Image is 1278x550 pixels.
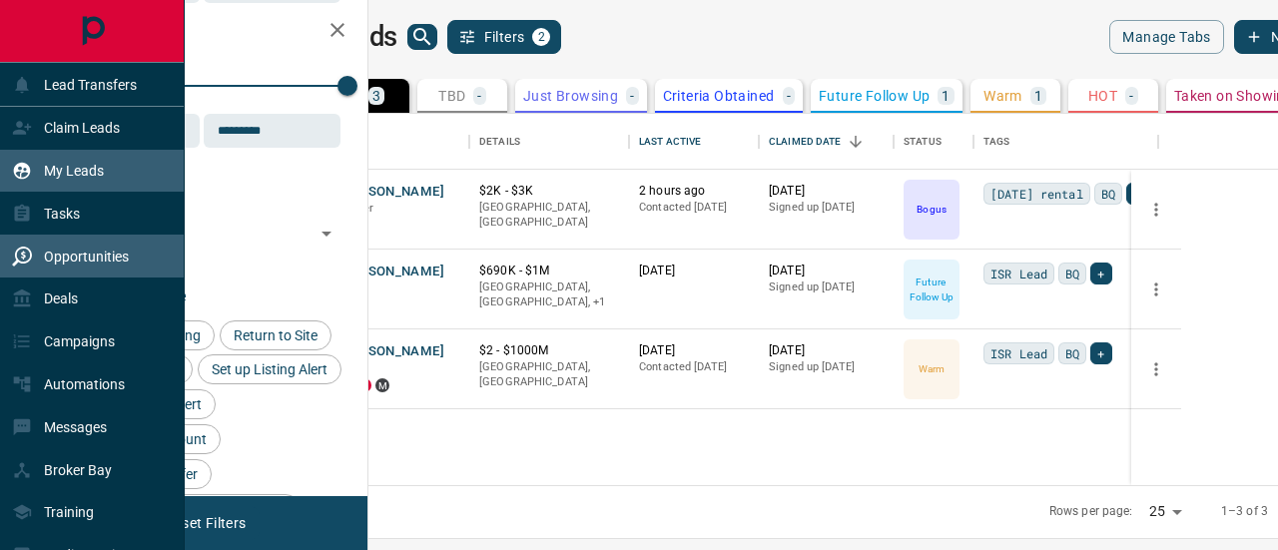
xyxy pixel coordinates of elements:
[639,342,749,359] p: [DATE]
[639,183,749,200] p: 2 hours ago
[990,343,1047,363] span: ISR Lead
[407,24,437,50] button: search button
[1141,497,1189,526] div: 25
[663,89,775,103] p: Criteria Obtained
[973,114,1158,170] div: Tags
[479,263,619,279] p: $690K - $1M
[919,361,945,376] p: Warm
[1141,275,1171,304] button: more
[942,89,950,103] p: 1
[1065,264,1079,283] span: BQ
[917,202,946,217] p: Bogus
[479,359,619,390] p: [GEOGRAPHIC_DATA], [GEOGRAPHIC_DATA]
[983,89,1022,103] p: Warm
[479,200,619,231] p: [GEOGRAPHIC_DATA], [GEOGRAPHIC_DATA]
[227,327,324,343] span: Return to Site
[819,89,930,103] p: Future Follow Up
[339,342,444,361] button: [PERSON_NAME]
[477,89,481,103] p: -
[904,114,942,170] div: Status
[983,114,1010,170] div: Tags
[479,114,520,170] div: Details
[339,263,444,281] button: [PERSON_NAME]
[469,114,629,170] div: Details
[990,184,1083,204] span: [DATE] rental
[152,506,259,540] button: Reset Filters
[769,279,884,295] p: Signed up [DATE]
[630,89,634,103] p: -
[329,114,469,170] div: Name
[769,183,884,200] p: [DATE]
[1141,195,1171,225] button: more
[375,378,389,392] div: mrloft.ca
[769,114,842,170] div: Claimed Date
[842,128,870,156] button: Sort
[372,89,380,103] p: 3
[639,263,749,279] p: [DATE]
[1109,20,1223,54] button: Manage Tabs
[1126,183,1147,205] div: +
[769,200,884,216] p: Signed up [DATE]
[1034,89,1042,103] p: 1
[447,20,562,54] button: Filters2
[1129,89,1133,103] p: -
[769,359,884,375] p: Signed up [DATE]
[1101,184,1115,204] span: BQ
[313,220,340,248] button: Open
[479,279,619,310] p: Toronto
[1097,343,1104,363] span: +
[1090,263,1111,284] div: +
[523,89,618,103] p: Just Browsing
[479,183,619,200] p: $2K - $3K
[906,275,958,304] p: Future Follow Up
[769,342,884,359] p: [DATE]
[639,114,701,170] div: Last Active
[1141,354,1171,384] button: more
[894,114,973,170] div: Status
[479,342,619,359] p: $2 - $1000M
[1221,503,1268,520] p: 1–3 of 3
[769,263,884,279] p: [DATE]
[339,183,444,202] button: [PERSON_NAME]
[438,89,465,103] p: TBD
[990,264,1047,283] span: ISR Lead
[629,114,759,170] div: Last Active
[220,320,331,350] div: Return to Site
[639,359,749,375] p: Contacted [DATE]
[759,114,894,170] div: Claimed Date
[1065,343,1079,363] span: BQ
[1049,503,1133,520] p: Rows per page:
[198,354,341,384] div: Set up Listing Alert
[1090,342,1111,364] div: +
[1088,89,1117,103] p: HOT
[787,89,791,103] p: -
[1097,264,1104,283] span: +
[639,200,749,216] p: Contacted [DATE]
[534,30,548,44] span: 2
[205,361,334,377] span: Set up Listing Alert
